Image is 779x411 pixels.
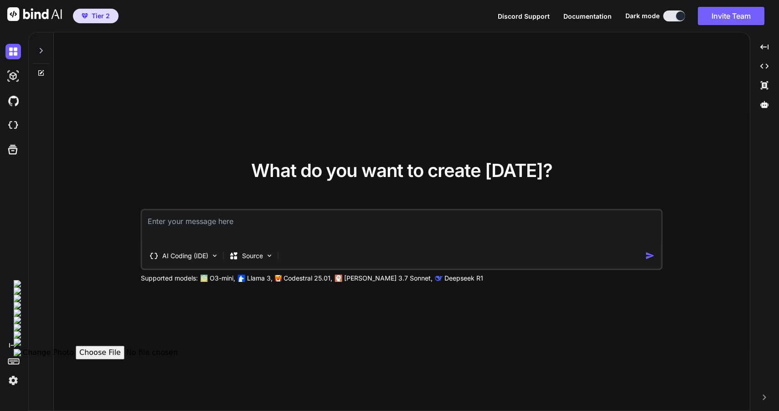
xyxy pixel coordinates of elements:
span: Tier 2 [92,11,110,21]
img: circle_16.png [14,295,234,302]
img: darkAi-studio [5,68,21,84]
img: Mistral-AI [275,275,282,281]
p: Llama 3, [247,274,273,283]
span: Discord Support [498,12,550,20]
div: Change Photo [14,346,234,359]
span: Dark mode [625,11,660,21]
button: Discord Support [498,11,550,21]
img: claude [335,275,342,282]
img: compress_16.png [14,317,234,324]
p: Codestral 25.01, [284,274,332,283]
p: Source [242,251,263,260]
p: [PERSON_NAME] 3.7 Sonnet, [344,274,433,283]
p: Deepseek R1 [444,274,483,283]
img: user_16.png [14,324,234,331]
p: O3-mini, [210,274,235,283]
button: premiumTier 2 [73,9,119,23]
p: AI Coding (IDE) [162,251,208,260]
img: times_16.png [14,280,234,287]
img: claude [435,275,443,282]
img: Pick Models [266,252,273,260]
img: cloudideIcon [5,118,21,133]
button: Documentation [563,11,612,21]
img: square_16.png [14,302,234,309]
img: darkChat [5,44,21,59]
img: circle_12.png [14,287,234,295]
img: expand_16.png [14,309,234,317]
img: githubDark [5,93,21,109]
p: Supported models: [141,274,198,283]
img: flip_16.png [14,338,234,346]
img: icon [645,251,655,260]
img: video_16.png [14,331,234,338]
img: premium [82,13,88,19]
button: Invite Team [698,7,764,25]
img: Pick Tools [211,252,219,260]
span: What do you want to create [DATE]? [251,159,552,182]
span: Documentation [563,12,612,20]
img: Bind AI [7,7,62,21]
img: GPT-4 [201,275,208,282]
img: settings [5,373,21,388]
img: image-import_14.png [14,349,21,356]
img: Llama2 [238,275,245,282]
